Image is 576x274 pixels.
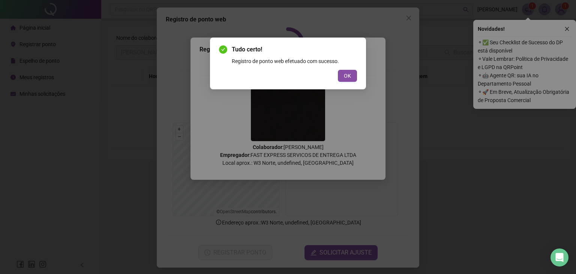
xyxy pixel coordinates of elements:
[219,45,227,54] span: check-circle
[232,45,357,54] span: Tudo certo!
[232,57,357,65] div: Registro de ponto web efetuado com sucesso.
[344,72,351,80] span: OK
[338,70,357,82] button: OK
[550,248,568,266] div: Open Intercom Messenger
